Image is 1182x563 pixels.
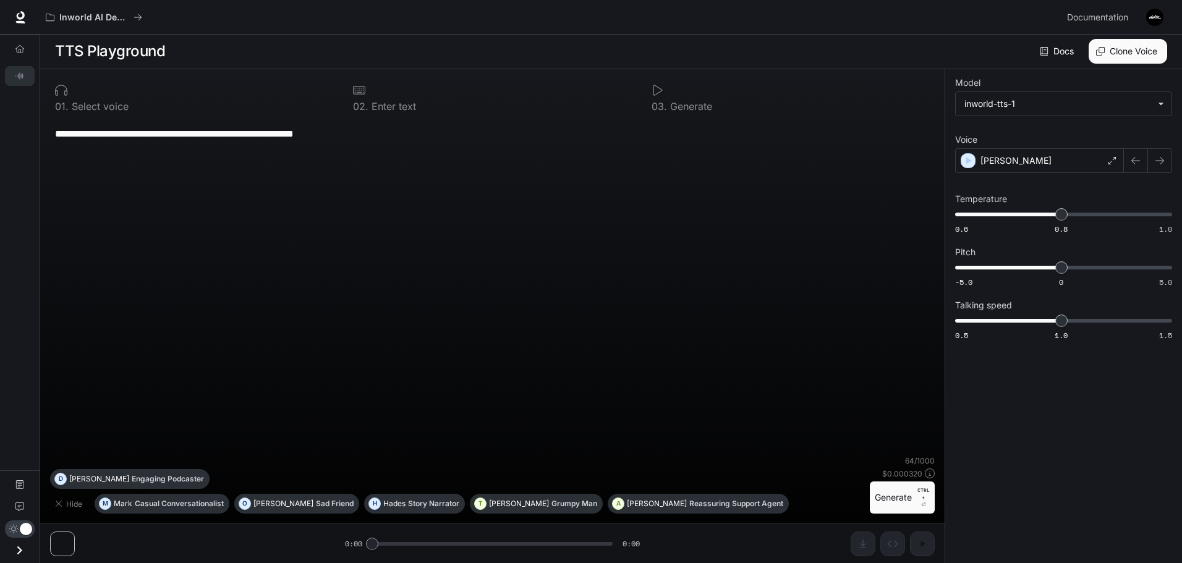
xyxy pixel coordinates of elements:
[1062,5,1137,30] a: Documentation
[955,78,980,87] p: Model
[1146,9,1163,26] img: User avatar
[369,494,380,514] div: H
[870,481,935,514] button: GenerateCTRL +⏎
[1055,224,1068,234] span: 0.8
[40,5,148,30] button: All workspaces
[253,500,313,507] p: [PERSON_NAME]
[470,494,603,514] button: T[PERSON_NAME]Grumpy Man
[489,500,549,507] p: [PERSON_NAME]
[613,494,624,514] div: A
[364,494,465,514] button: HHadesStory Narrator
[980,155,1052,167] p: [PERSON_NAME]
[917,486,930,501] p: CTRL +
[50,494,90,514] button: Hide
[955,330,968,341] span: 0.5
[955,135,977,144] p: Voice
[1159,277,1172,287] span: 5.0
[383,500,406,507] p: Hades
[608,494,789,514] button: A[PERSON_NAME]Reassuring Support Agent
[551,500,597,507] p: Grumpy Man
[239,494,250,514] div: O
[20,522,32,535] span: Dark mode toggle
[955,277,972,287] span: -5.0
[6,538,33,563] button: Open drawer
[955,195,1007,203] p: Temperature
[95,494,229,514] button: MMarkCasual Conversationalist
[882,468,922,479] p: $ 0.000320
[234,494,359,514] button: O[PERSON_NAME]Sad Friend
[69,101,129,111] p: Select voice
[1055,330,1068,341] span: 1.0
[1037,39,1079,64] a: Docs
[964,98,1152,110] div: inworld-tts-1
[667,101,712,111] p: Generate
[114,500,132,507] p: Mark
[475,494,486,514] div: T
[50,469,210,489] button: D[PERSON_NAME]Engaging Podcaster
[69,475,129,483] p: [PERSON_NAME]
[1159,330,1172,341] span: 1.5
[689,500,783,507] p: Reassuring Support Agent
[59,12,129,23] p: Inworld AI Demos
[55,39,165,64] h1: TTS Playground
[408,500,459,507] p: Story Narrator
[627,500,687,507] p: [PERSON_NAME]
[956,92,1171,116] div: inworld-tts-1
[1089,39,1167,64] button: Clone Voice
[5,497,35,517] a: Feedback
[1159,224,1172,234] span: 1.0
[1142,5,1167,30] button: User avatar
[955,301,1012,310] p: Talking speed
[5,475,35,494] a: Documentation
[905,455,935,466] p: 64 / 1000
[1059,277,1063,287] span: 0
[368,101,416,111] p: Enter text
[353,101,368,111] p: 0 2 .
[5,39,35,59] a: Overview
[132,475,204,483] p: Engaging Podcaster
[5,66,35,86] a: TTS Playground
[100,494,111,514] div: M
[1067,10,1128,25] span: Documentation
[316,500,354,507] p: Sad Friend
[955,224,968,234] span: 0.6
[955,248,976,256] p: Pitch
[917,486,930,509] p: ⏎
[652,101,667,111] p: 0 3 .
[55,101,69,111] p: 0 1 .
[55,469,66,489] div: D
[135,500,224,507] p: Casual Conversationalist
